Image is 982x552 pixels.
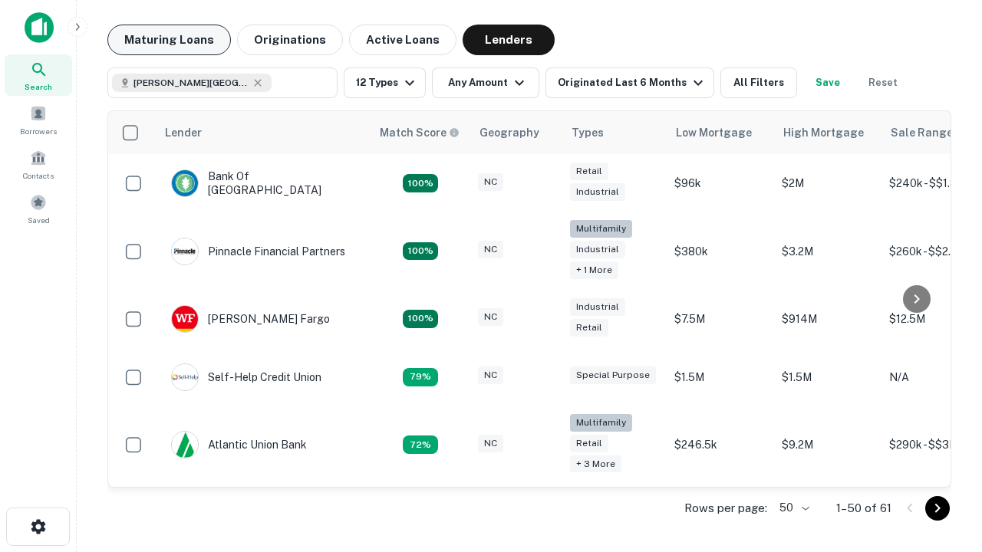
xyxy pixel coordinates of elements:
[676,123,752,142] div: Low Mortgage
[479,123,539,142] div: Geography
[478,173,503,191] div: NC
[478,308,503,326] div: NC
[478,435,503,452] div: NC
[570,414,632,432] div: Multifamily
[5,54,72,96] a: Search
[133,76,249,90] span: [PERSON_NAME][GEOGRAPHIC_DATA], [GEOGRAPHIC_DATA]
[570,298,625,316] div: Industrial
[171,238,345,265] div: Pinnacle Financial Partners
[380,124,460,141] div: Capitalize uses an advanced AI algorithm to match your search with the best lender. The match sco...
[720,67,797,98] button: All Filters
[773,497,812,519] div: 50
[23,169,54,182] span: Contacts
[570,220,632,238] div: Multifamily
[470,111,562,154] th: Geography
[667,154,774,212] td: $96k
[836,499,891,517] p: 1–50 of 61
[572,123,604,142] div: Types
[667,348,774,406] td: $1.5M
[774,111,881,154] th: High Mortgage
[380,124,456,141] h6: Match Score
[925,496,950,521] button: Go to next page
[432,67,539,98] button: Any Amount
[172,432,198,458] img: picture
[349,25,456,55] button: Active Loans
[891,123,953,142] div: Sale Range
[403,310,438,328] div: Matching Properties: 15, hasApolloMatch: undefined
[570,366,656,384] div: Special Purpose
[371,111,470,154] th: Capitalize uses an advanced AI algorithm to match your search with the best lender. The match sco...
[172,364,198,390] img: picture
[172,238,198,264] img: picture
[783,123,864,142] div: High Mortgage
[570,319,608,337] div: Retail
[570,261,618,279] div: + 1 more
[156,111,371,154] th: Lender
[905,429,982,503] iframe: Chat Widget
[5,99,72,140] a: Borrowers
[858,67,908,98] button: Reset
[165,123,202,142] div: Lender
[684,499,767,517] p: Rows per page:
[463,25,555,55] button: Lenders
[803,67,852,98] button: Save your search to get updates of matches that match your search criteria.
[558,74,707,92] div: Originated Last 6 Months
[171,363,321,391] div: Self-help Credit Union
[172,306,198,332] img: picture
[403,242,438,261] div: Matching Properties: 25, hasApolloMatch: undefined
[774,348,881,406] td: $1.5M
[667,212,774,290] td: $380k
[570,435,608,452] div: Retail
[478,241,503,258] div: NC
[562,111,667,154] th: Types
[403,174,438,192] div: Matching Properties: 14, hasApolloMatch: undefined
[667,406,774,484] td: $246.5k
[171,431,307,458] div: Atlantic Union Bank
[237,25,343,55] button: Originations
[171,169,355,197] div: Bank Of [GEOGRAPHIC_DATA]
[570,183,625,201] div: Industrial
[478,366,503,384] div: NC
[28,214,50,226] span: Saved
[344,67,426,98] button: 12 Types
[20,125,57,137] span: Borrowers
[667,290,774,348] td: $7.5M
[5,143,72,185] a: Contacts
[774,154,881,212] td: $2M
[171,305,330,333] div: [PERSON_NAME] Fargo
[774,212,881,290] td: $3.2M
[667,483,774,541] td: $200k
[403,435,438,454] div: Matching Properties: 10, hasApolloMatch: undefined
[570,455,621,473] div: + 3 more
[5,188,72,229] a: Saved
[545,67,714,98] button: Originated Last 6 Months
[107,25,231,55] button: Maturing Loans
[172,170,198,196] img: picture
[570,241,625,258] div: Industrial
[774,406,881,484] td: $9.2M
[570,163,608,180] div: Retail
[667,111,774,154] th: Low Mortgage
[25,12,54,43] img: capitalize-icon.png
[774,290,881,348] td: $914M
[403,368,438,386] div: Matching Properties: 11, hasApolloMatch: undefined
[25,80,52,93] span: Search
[774,483,881,541] td: $3.3M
